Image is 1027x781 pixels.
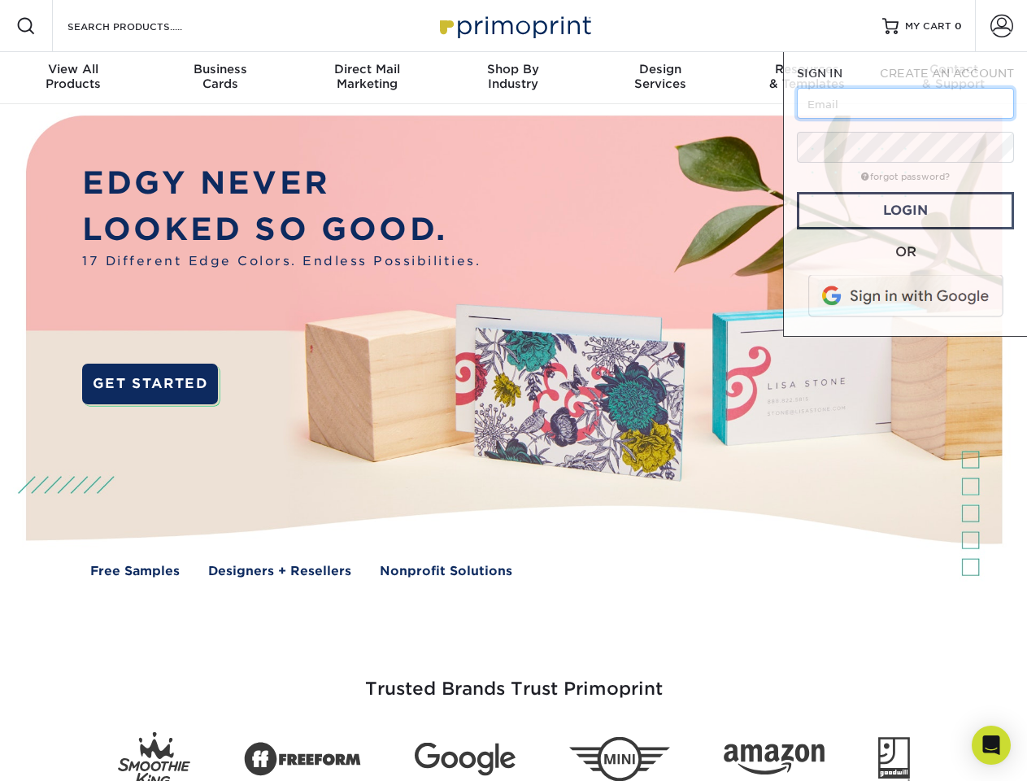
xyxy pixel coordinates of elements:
[82,207,481,253] p: LOOKED SO GOOD.
[146,52,293,104] a: BusinessCards
[208,562,351,581] a: Designers + Resellers
[587,62,733,91] div: Services
[294,52,440,104] a: Direct MailMarketing
[380,562,512,581] a: Nonprofit Solutions
[4,731,138,775] iframe: Google Customer Reviews
[733,52,880,104] a: Resources& Templates
[90,562,180,581] a: Free Samples
[955,20,962,32] span: 0
[880,67,1014,80] span: CREATE AN ACCOUNT
[415,743,516,776] img: Google
[440,62,586,76] span: Shop By
[972,726,1011,765] div: Open Intercom Messenger
[797,192,1014,229] a: Login
[82,160,481,207] p: EDGY NEVER
[146,62,293,91] div: Cards
[38,639,990,719] h3: Trusted Brands Trust Primoprint
[433,8,595,43] img: Primoprint
[587,62,733,76] span: Design
[905,20,951,33] span: MY CART
[294,62,440,91] div: Marketing
[797,242,1014,262] div: OR
[440,62,586,91] div: Industry
[797,88,1014,119] input: Email
[878,737,910,781] img: Goodwill
[587,52,733,104] a: DesignServices
[66,16,224,36] input: SEARCH PRODUCTS.....
[440,52,586,104] a: Shop ByIndustry
[861,172,950,182] a: forgot password?
[733,62,880,91] div: & Templates
[797,67,842,80] span: SIGN IN
[146,62,293,76] span: Business
[82,364,218,404] a: GET STARTED
[733,62,880,76] span: Resources
[724,744,825,775] img: Amazon
[82,252,481,271] span: 17 Different Edge Colors. Endless Possibilities.
[294,62,440,76] span: Direct Mail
